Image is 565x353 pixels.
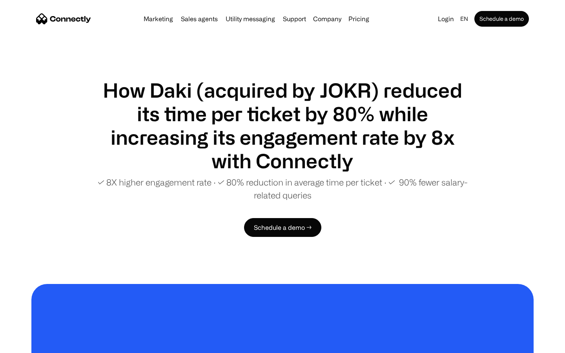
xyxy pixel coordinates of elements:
[280,16,309,22] a: Support
[460,13,468,24] div: en
[178,16,221,22] a: Sales agents
[345,16,372,22] a: Pricing
[474,11,529,27] a: Schedule a demo
[313,13,341,24] div: Company
[8,338,47,350] aside: Language selected: English
[16,339,47,350] ul: Language list
[244,218,321,237] a: Schedule a demo →
[222,16,278,22] a: Utility messaging
[94,176,471,202] p: ✓ 8X higher engagement rate ∙ ✓ 80% reduction in average time per ticket ∙ ✓ 90% fewer salary-rel...
[435,13,457,24] a: Login
[140,16,176,22] a: Marketing
[94,78,471,173] h1: How Daki (acquired by JOKR) reduced its time per ticket by 80% while increasing its engagement ra...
